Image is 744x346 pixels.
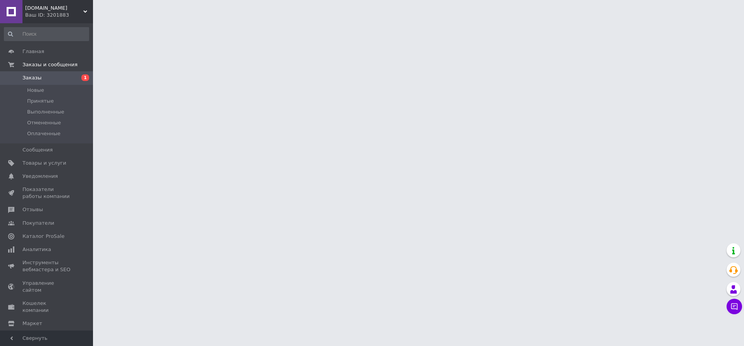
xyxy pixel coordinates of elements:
[22,280,72,294] span: Управление сайтом
[22,160,66,167] span: Товары и услуги
[81,74,89,81] span: 1
[4,27,89,41] input: Поиск
[22,146,53,153] span: Сообщения
[727,299,742,314] button: Чат с покупателем
[22,300,72,314] span: Кошелек компании
[22,61,77,68] span: Заказы и сообщения
[22,186,72,200] span: Показатели работы компании
[25,5,83,12] span: Originalkid.prom.ua
[27,119,61,126] span: Отмененные
[27,130,60,137] span: Оплаченные
[22,48,44,55] span: Главная
[22,220,54,227] span: Покупатели
[27,87,44,94] span: Новые
[22,173,58,180] span: Уведомления
[22,320,42,327] span: Маркет
[27,108,64,115] span: Выполненные
[22,246,51,253] span: Аналитика
[22,74,41,81] span: Заказы
[25,12,93,19] div: Ваш ID: 3201883
[22,259,72,273] span: Инструменты вебмастера и SEO
[22,233,64,240] span: Каталог ProSale
[22,206,43,213] span: Отзывы
[27,98,54,105] span: Принятые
